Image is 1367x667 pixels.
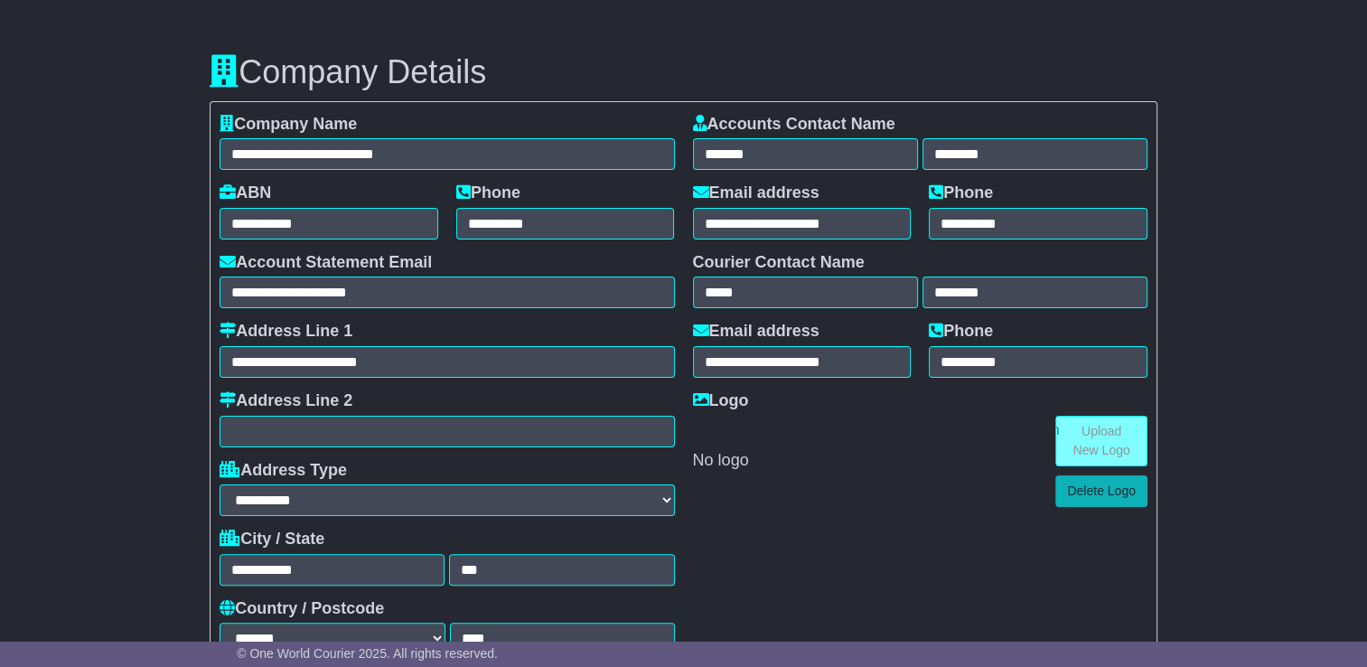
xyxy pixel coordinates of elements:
label: Email address [693,322,819,342]
label: ABN [220,183,271,203]
label: Country / Postcode [220,599,384,619]
label: Phone [929,322,993,342]
label: City / State [220,530,324,550]
label: Address Line 1 [220,322,352,342]
label: Address Type [220,461,347,481]
label: Account Statement Email [220,253,432,273]
label: Phone [456,183,520,203]
span: No logo [693,451,749,469]
label: Address Line 2 [220,391,352,411]
label: Email address [693,183,819,203]
a: Upload New Logo [1055,416,1147,466]
label: Phone [929,183,993,203]
label: Company Name [220,115,357,135]
label: Accounts Contact Name [693,115,895,135]
label: Courier Contact Name [693,253,865,273]
label: Logo [693,391,749,411]
h3: Company Details [210,54,1157,90]
span: © One World Courier 2025. All rights reserved. [237,646,498,661]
